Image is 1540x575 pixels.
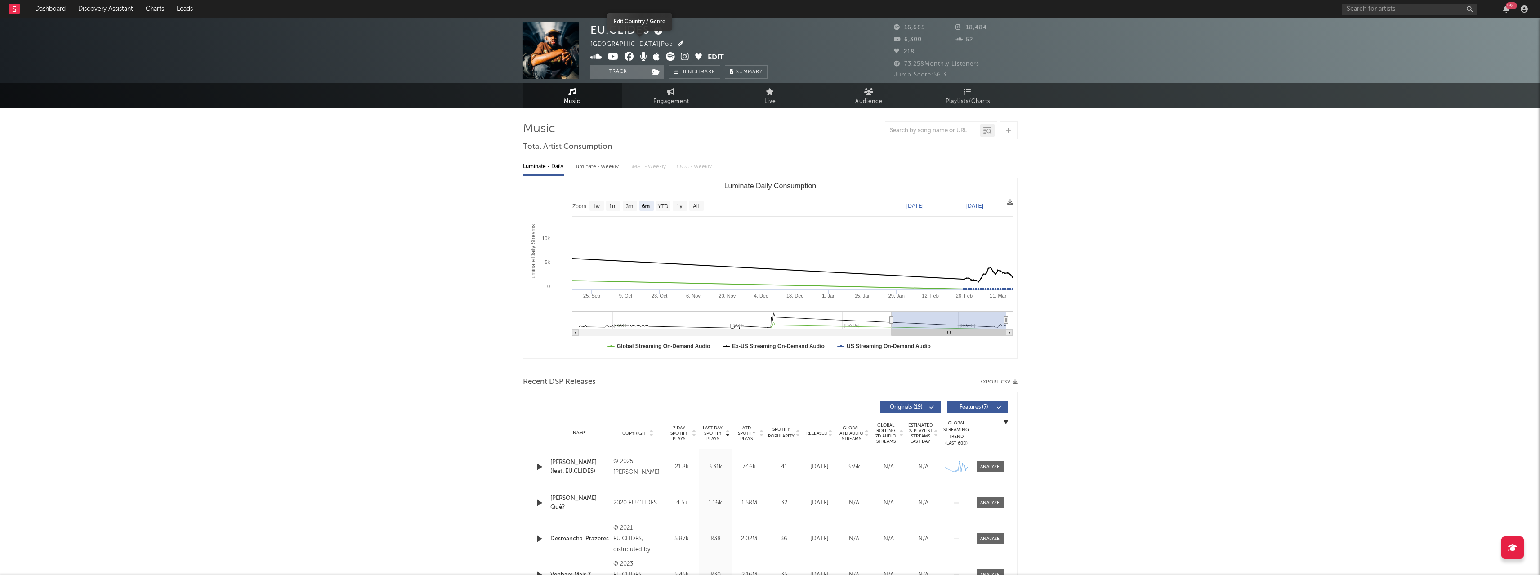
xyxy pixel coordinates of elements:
[947,401,1008,413] button: Features(7)
[919,83,1018,108] a: Playlists/Charts
[894,37,922,43] span: 6,300
[564,96,580,107] span: Music
[768,426,795,440] span: Spotify Popularity
[888,293,904,299] text: 29. Jan
[894,61,979,67] span: 73,258 Monthly Listeners
[613,523,662,555] div: © 2021 EU.CLIDES, distributed by Universal Music Portugal, S.A.
[966,203,983,209] text: [DATE]
[874,499,904,508] div: N/A
[622,431,648,436] span: Copyright
[735,463,764,472] div: 746k
[732,343,825,349] text: Ex-US Streaming On-Demand Audio
[951,203,957,209] text: →
[667,425,691,441] span: 7 Day Spotify Plays
[847,343,931,349] text: US Streaming On-Demand Audio
[583,293,600,299] text: 25. Sep
[735,535,764,544] div: 2.02M
[1506,2,1517,9] div: 99 +
[701,463,730,472] div: 3.31k
[523,178,1017,358] svg: Luminate Daily Consumption
[764,96,776,107] span: Live
[622,83,721,108] a: Engagement
[676,203,682,209] text: 1y
[955,293,972,299] text: 26. Feb
[590,39,694,50] div: [GEOGRAPHIC_DATA] | Pop
[719,293,736,299] text: 20. Nov
[667,535,696,544] div: 5.87k
[642,203,649,209] text: 6m
[523,142,612,152] span: Total Artist Consumption
[946,96,990,107] span: Playlists/Charts
[874,423,898,444] span: Global Rolling 7D Audio Streams
[550,458,609,476] a: [PERSON_NAME] (feat. EU.CLIDES)
[523,83,622,108] a: Music
[786,293,803,299] text: 18. Dec
[708,52,724,63] button: Edit
[651,293,667,299] text: 23. Oct
[839,463,869,472] div: 335k
[855,96,883,107] span: Audience
[735,425,759,441] span: ATD Spotify Plays
[908,463,938,472] div: N/A
[542,236,550,241] text: 10k
[908,535,938,544] div: N/A
[550,494,609,512] a: [PERSON_NAME] Quê?
[667,499,696,508] div: 4.5k
[806,431,827,436] span: Released
[613,498,662,508] div: 2020 EU.CLIDES
[1342,4,1477,15] input: Search for artists
[701,425,725,441] span: Last Day Spotify Plays
[721,83,820,108] a: Live
[854,293,870,299] text: 15. Jan
[736,70,763,75] span: Summary
[530,224,536,281] text: Luminate Daily Streams
[619,293,632,299] text: 9. Oct
[625,203,633,209] text: 3m
[590,22,665,37] div: EU.CLIDES
[804,535,835,544] div: [DATE]
[768,499,800,508] div: 32
[955,37,973,43] span: 52
[701,499,730,508] div: 1.16k
[573,159,620,174] div: Luminate - Weekly
[894,25,925,31] span: 16,665
[724,182,816,190] text: Luminate Daily Consumption
[590,65,647,79] button: Track
[880,401,941,413] button: Originals(19)
[1503,5,1509,13] button: 99+
[692,203,698,209] text: All
[908,499,938,508] div: N/A
[894,72,946,78] span: Jump Score: 56.3
[886,405,927,410] span: Originals ( 19 )
[955,25,987,31] span: 18,484
[667,463,696,472] div: 21.8k
[653,96,689,107] span: Engagement
[545,259,550,265] text: 5k
[768,463,800,472] div: 41
[839,535,869,544] div: N/A
[547,284,549,289] text: 0
[943,420,970,447] div: Global Streaming Trend (Last 60D)
[922,293,938,299] text: 12. Feb
[894,49,915,55] span: 218
[908,423,933,444] span: Estimated % Playlist Streams Last Day
[839,499,869,508] div: N/A
[754,293,768,299] text: 4. Dec
[820,83,919,108] a: Audience
[613,456,662,478] div: © 2025 [PERSON_NAME]
[657,203,668,209] text: YTD
[617,343,710,349] text: Global Streaming On-Demand Audio
[701,535,730,544] div: 838
[822,293,835,299] text: 1. Jan
[839,425,864,441] span: Global ATD Audio Streams
[768,535,800,544] div: 36
[735,499,764,508] div: 1.58M
[874,535,904,544] div: N/A
[804,463,835,472] div: [DATE]
[523,159,564,174] div: Luminate - Daily
[725,65,768,79] button: Summary
[885,127,980,134] input: Search by song name or URL
[550,535,609,544] div: Desmancha-Prazeres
